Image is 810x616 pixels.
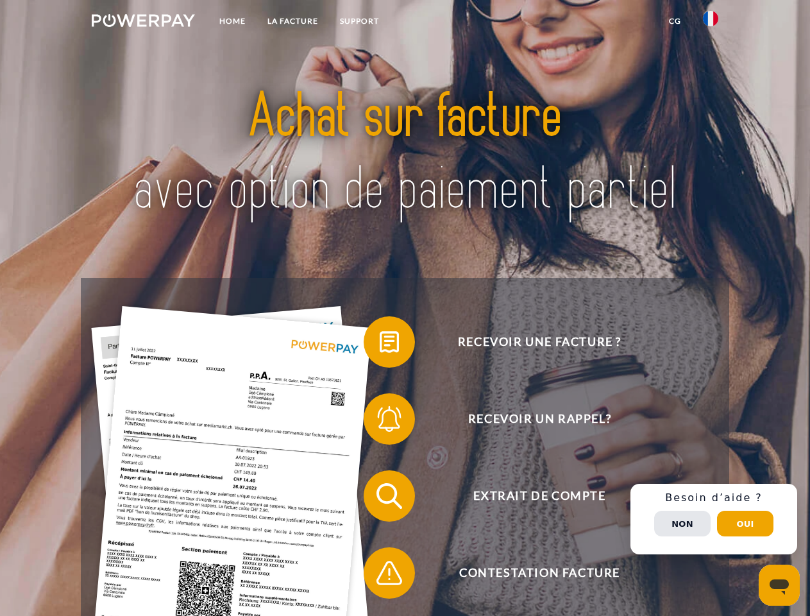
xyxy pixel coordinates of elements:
img: fr [703,11,718,26]
img: logo-powerpay-white.svg [92,14,195,27]
a: Support [329,10,390,33]
a: Home [208,10,257,33]
button: Recevoir une facture ? [364,316,697,368]
button: Recevoir un rappel? [364,393,697,445]
div: Schnellhilfe [630,484,797,554]
span: Recevoir un rappel? [382,393,696,445]
iframe: Bouton de lancement de la fenêtre de messagerie [759,565,800,606]
a: LA FACTURE [257,10,329,33]
h3: Besoin d’aide ? [638,492,789,504]
span: Extrait de compte [382,470,696,522]
span: Recevoir une facture ? [382,316,696,368]
button: Oui [717,511,773,536]
img: qb_bell.svg [373,403,405,435]
img: title-powerpay_fr.svg [122,62,688,246]
button: Extrait de compte [364,470,697,522]
a: CG [658,10,692,33]
img: qb_search.svg [373,480,405,512]
span: Contestation Facture [382,547,696,599]
button: Non [654,511,711,536]
button: Contestation Facture [364,547,697,599]
img: qb_warning.svg [373,557,405,589]
img: qb_bill.svg [373,326,405,358]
